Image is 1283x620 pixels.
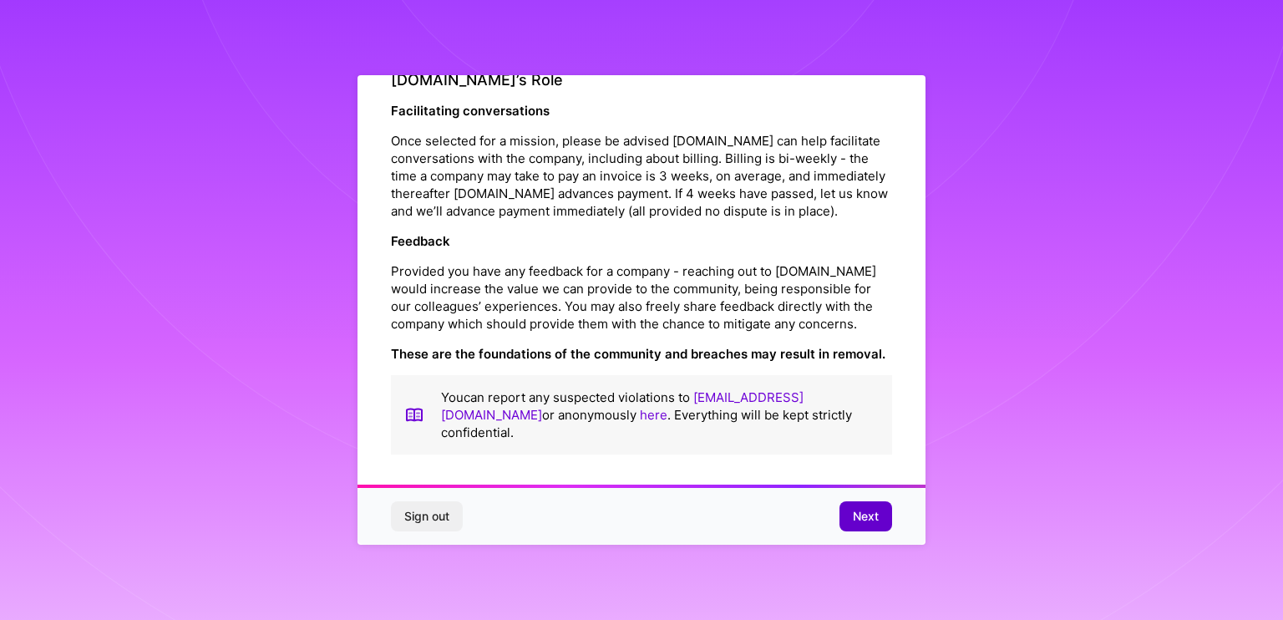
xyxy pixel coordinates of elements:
[853,508,879,525] span: Next
[391,233,450,249] strong: Feedback
[640,407,667,423] a: here
[441,389,879,441] p: You can report any suspected violations to or anonymously . Everything will be kept strictly conf...
[391,132,892,220] p: Once selected for a mission, please be advised [DOMAIN_NAME] can help facilitate conversations wi...
[391,346,885,362] strong: These are the foundations of the community and breaches may result in removal.
[391,262,892,333] p: Provided you have any feedback for a company - reaching out to [DOMAIN_NAME] would increase the v...
[404,389,424,441] img: book icon
[391,103,550,119] strong: Facilitating conversations
[839,501,892,531] button: Next
[391,71,892,89] h4: [DOMAIN_NAME]’s Role
[404,508,449,525] span: Sign out
[391,501,463,531] button: Sign out
[441,389,804,423] a: [EMAIL_ADDRESS][DOMAIN_NAME]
